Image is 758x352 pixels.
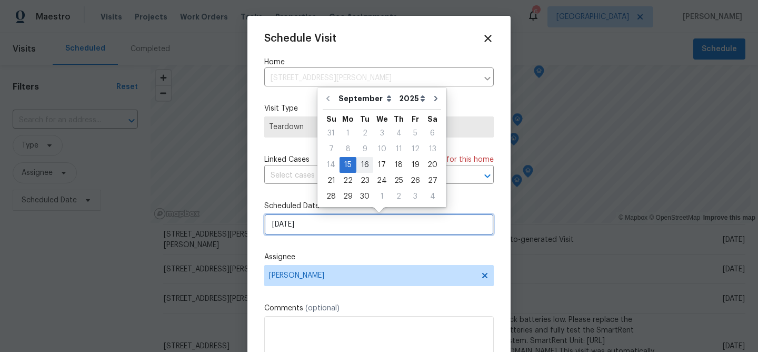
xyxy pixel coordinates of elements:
[373,173,391,188] div: 24
[264,33,336,44] span: Schedule Visit
[373,158,391,172] div: 17
[340,189,356,204] div: Mon Sep 29 2025
[336,91,396,106] select: Month
[356,173,373,188] div: 23
[407,158,424,172] div: 19
[356,173,373,189] div: Tue Sep 23 2025
[424,189,441,204] div: 4
[340,173,356,189] div: Mon Sep 22 2025
[356,189,373,204] div: 30
[264,201,494,211] label: Scheduled Date
[391,173,407,188] div: 25
[424,142,441,157] div: 13
[373,142,391,157] div: 10
[394,115,404,123] abbr: Thursday
[424,173,441,189] div: Sat Sep 27 2025
[373,189,391,204] div: Wed Oct 01 2025
[373,173,391,189] div: Wed Sep 24 2025
[391,142,407,157] div: 11
[373,157,391,173] div: Wed Sep 17 2025
[412,115,419,123] abbr: Friday
[424,157,441,173] div: Sat Sep 20 2025
[340,142,356,157] div: 8
[264,303,494,314] label: Comments
[391,141,407,157] div: Thu Sep 11 2025
[391,158,407,172] div: 18
[424,125,441,141] div: Sat Sep 06 2025
[323,126,340,141] div: 31
[264,252,494,262] label: Assignee
[305,305,340,312] span: (optional)
[424,189,441,204] div: Sat Oct 04 2025
[407,189,424,204] div: 3
[356,157,373,173] div: Tue Sep 16 2025
[264,103,494,114] label: Visit Type
[264,168,464,184] input: Select cases
[373,189,391,204] div: 1
[323,157,340,173] div: Sun Sep 14 2025
[264,70,478,86] input: Enter in an address
[342,115,354,123] abbr: Monday
[323,189,340,204] div: 28
[424,126,441,141] div: 6
[373,141,391,157] div: Wed Sep 10 2025
[340,173,356,188] div: 22
[340,158,356,172] div: 15
[373,126,391,141] div: 3
[340,141,356,157] div: Mon Sep 08 2025
[391,189,407,204] div: Thu Oct 02 2025
[396,91,428,106] select: Year
[323,125,340,141] div: Sun Aug 31 2025
[323,142,340,157] div: 7
[391,126,407,141] div: 4
[323,173,340,189] div: Sun Sep 21 2025
[391,157,407,173] div: Thu Sep 18 2025
[360,115,370,123] abbr: Tuesday
[269,271,475,280] span: [PERSON_NAME]
[264,57,494,67] label: Home
[356,142,373,157] div: 9
[323,141,340,157] div: Sun Sep 07 2025
[391,173,407,189] div: Thu Sep 25 2025
[340,125,356,141] div: Mon Sep 01 2025
[427,115,437,123] abbr: Saturday
[356,126,373,141] div: 2
[373,125,391,141] div: Wed Sep 03 2025
[407,173,424,189] div: Fri Sep 26 2025
[356,189,373,204] div: Tue Sep 30 2025
[269,122,489,132] span: Teardown
[407,141,424,157] div: Fri Sep 12 2025
[340,157,356,173] div: Mon Sep 15 2025
[323,189,340,204] div: Sun Sep 28 2025
[424,173,441,188] div: 27
[326,115,336,123] abbr: Sunday
[320,88,336,109] button: Go to previous month
[323,158,340,172] div: 14
[407,126,424,141] div: 5
[424,141,441,157] div: Sat Sep 13 2025
[356,158,373,172] div: 16
[428,88,444,109] button: Go to next month
[407,157,424,173] div: Fri Sep 19 2025
[340,189,356,204] div: 29
[391,125,407,141] div: Thu Sep 04 2025
[407,173,424,188] div: 26
[407,125,424,141] div: Fri Sep 05 2025
[376,115,388,123] abbr: Wednesday
[407,142,424,157] div: 12
[356,125,373,141] div: Tue Sep 02 2025
[424,158,441,172] div: 20
[356,141,373,157] div: Tue Sep 09 2025
[407,189,424,204] div: Fri Oct 03 2025
[480,169,495,183] button: Open
[264,214,494,235] input: M/D/YYYY
[340,126,356,141] div: 1
[482,33,494,44] span: Close
[264,154,310,165] span: Linked Cases
[391,189,407,204] div: 2
[323,173,340,188] div: 21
